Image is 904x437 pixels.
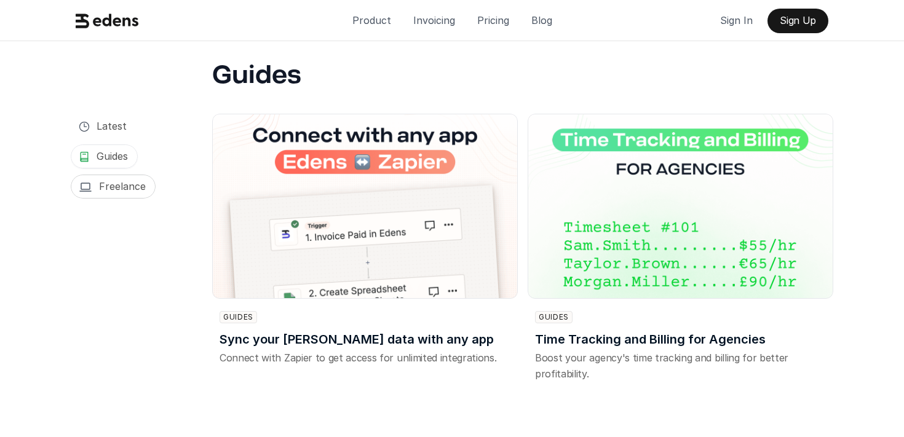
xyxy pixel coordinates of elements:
[403,9,465,33] a: Invoicing
[710,9,763,33] a: Sign In
[528,114,833,396] a: Time Tracking and Billing for AgenciesGuidesTime Tracking and Billing for AgenciesBoost your agen...
[535,350,819,382] p: Boost your agency's time tracking and billing for better profitability.
[352,11,391,30] p: Product
[535,331,819,348] h3: Time Tracking and Billing for Agencies
[212,61,301,90] h1: Guides
[343,9,401,33] a: Product
[220,350,503,366] p: Connect with Zapier to get access for unlimited integrations.
[477,11,509,30] p: Pricing
[71,114,137,138] a: Latest
[531,11,552,30] p: Blog
[99,179,146,193] h3: Freelance
[223,313,253,321] p: Guides
[97,149,128,163] h3: Guides
[521,9,562,33] a: Blog
[539,313,569,321] p: Guides
[767,9,828,33] a: Sign Up
[467,9,519,33] a: Pricing
[71,175,156,199] a: Freelance
[780,15,816,26] p: Sign Up
[97,119,127,133] h3: Latest
[528,114,833,299] img: Time Tracking and Billing for Agencies
[71,144,138,168] a: Guides
[720,11,753,30] p: Sign In
[220,331,503,348] h3: Sync your [PERSON_NAME] data with any app
[212,114,518,381] a: GuidesSync your [PERSON_NAME] data with any appConnect with Zapier to get access for unlimited in...
[413,11,455,30] p: Invoicing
